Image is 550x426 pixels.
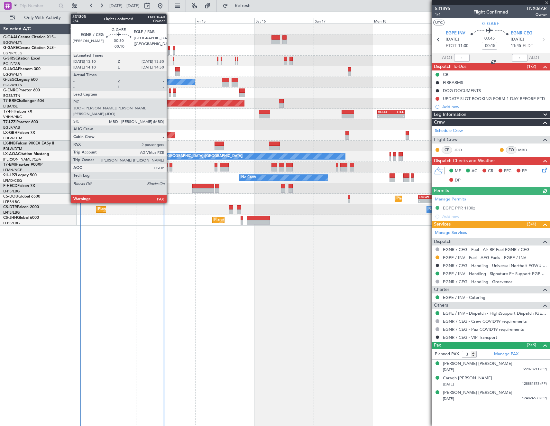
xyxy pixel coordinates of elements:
div: No Crew Ostend-[GEOGRAPHIC_DATA] ([GEOGRAPHIC_DATA]) [138,152,243,161]
a: JDO [454,147,468,153]
span: G-ENRG [3,88,18,92]
a: CS-DTRFalcon 2000 [3,205,39,209]
label: Planned PAX [435,351,459,357]
span: FFC [504,168,511,174]
a: T7-BREChallenger 604 [3,99,44,103]
div: - [391,114,404,118]
span: (1/2) [527,63,536,70]
span: LX-INB [3,142,16,145]
div: - [419,199,431,203]
span: CS-DTR [3,205,17,209]
span: 11:45 [511,43,521,49]
span: [DATE] - [DATE] [109,3,140,9]
span: LNX06AR [527,5,547,12]
div: KLAX [431,195,444,199]
span: [DATE] [511,36,524,43]
span: Dispatch [434,238,452,245]
div: LTFE [391,110,404,114]
span: Owner [527,12,547,17]
div: No Crew [138,77,152,87]
a: G-LEGCLegacy 600 [3,78,38,82]
a: LTBA/ISL [3,104,18,109]
span: Services [434,221,451,228]
span: (3/4) [527,221,536,227]
a: EGNR/CEG [3,51,23,56]
a: LFPB/LBG [3,189,20,194]
span: Crew [434,119,445,126]
span: EGNR CEG [511,30,532,37]
span: MF [455,168,461,174]
a: [PERSON_NAME]/QSA [3,157,41,162]
span: 128881875 (PP) [522,381,547,387]
span: 11:00 [458,43,468,49]
a: G-ENRGPraetor 600 [3,88,40,92]
div: Fri 15 [195,18,254,23]
button: Only With Activity [7,13,70,23]
a: LFPB/LBG [3,210,20,215]
a: Schedule Crew [435,128,463,134]
span: G-JAGA [3,67,18,71]
span: G-SIRS [3,57,15,60]
a: G-JAGAPhenom 300 [3,67,41,71]
div: Planned Maint [GEOGRAPHIC_DATA] ([GEOGRAPHIC_DATA]) [214,215,316,225]
span: G-GAAL [3,35,18,39]
span: (3/3) [527,341,536,348]
span: G-GARE [482,20,500,27]
span: T7-BRE [3,99,16,103]
div: UPDATE SLOT BOOKING FORM 1 DAY BEFORE ETD [443,96,545,101]
a: EGPE / INV - Fuel - AEG Fuels - EGPE / INV [443,255,526,260]
a: LX-INBFalcon 900EX EASy II [3,142,54,145]
div: - [378,114,391,118]
div: [PERSON_NAME] [PERSON_NAME] [443,390,512,396]
span: LX-GBH [3,131,17,135]
div: FO [506,146,517,153]
span: EGPE INV [446,30,465,37]
a: EGGW/LTN [3,83,23,88]
div: CP [442,146,452,153]
span: Leg Information [434,111,466,118]
span: AC [472,168,477,174]
a: G-GARECessna Citation XLS+ [3,46,56,50]
span: Charter [434,286,449,293]
span: 531895 [435,5,450,12]
div: Caragh [PERSON_NAME] [443,375,492,382]
a: EGNR / CEG - Pax COVID19 requirements [443,327,524,332]
div: Flight Confirmed [473,9,508,15]
span: CR [488,168,493,174]
button: UTC [433,20,445,25]
span: 124824650 (PP) [522,396,547,401]
a: EGGW/LTN [3,72,23,77]
span: Only With Activity [17,15,68,20]
a: Manage Services [435,230,467,236]
a: LFPB/LBG [3,199,20,204]
div: FIREARMS [443,80,463,85]
span: T7-FFI [3,110,14,114]
a: EGNR / CEG - Fuel - Air BP Fuel EGNR / CEG [443,247,529,252]
span: [DATE] [443,396,454,401]
span: Dispatch To-Dos [434,63,466,70]
div: [DATE] [78,13,89,18]
a: CS-DOUGlobal 6500 [3,195,40,199]
div: Sun 17 [314,18,373,23]
a: T7-FFIFalcon 7X [3,110,32,114]
span: [DATE] [446,36,459,43]
span: ELDT [523,43,533,49]
a: EGGW/LTN [3,40,23,45]
a: EDLW/DTM [3,136,22,141]
span: G-GARE [3,46,18,50]
a: MBD [518,147,533,153]
div: Wed 13 [77,18,136,23]
div: Add new [442,104,547,109]
a: G-SIRSCitation Excel [3,57,40,60]
span: 1/4 [435,12,450,17]
a: EGPE / INV - Catering [443,295,485,300]
div: Sat 16 [254,18,314,23]
div: CB [443,72,448,77]
span: ETOT [446,43,456,49]
a: EDLW/DTM [3,146,22,151]
span: FP [522,168,527,174]
div: Thu 14 [136,18,195,23]
span: Dispatch Checks and Weather [434,157,495,165]
a: G-GAALCessna Citation XLS+ [3,35,56,39]
div: EGGW [419,195,431,199]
